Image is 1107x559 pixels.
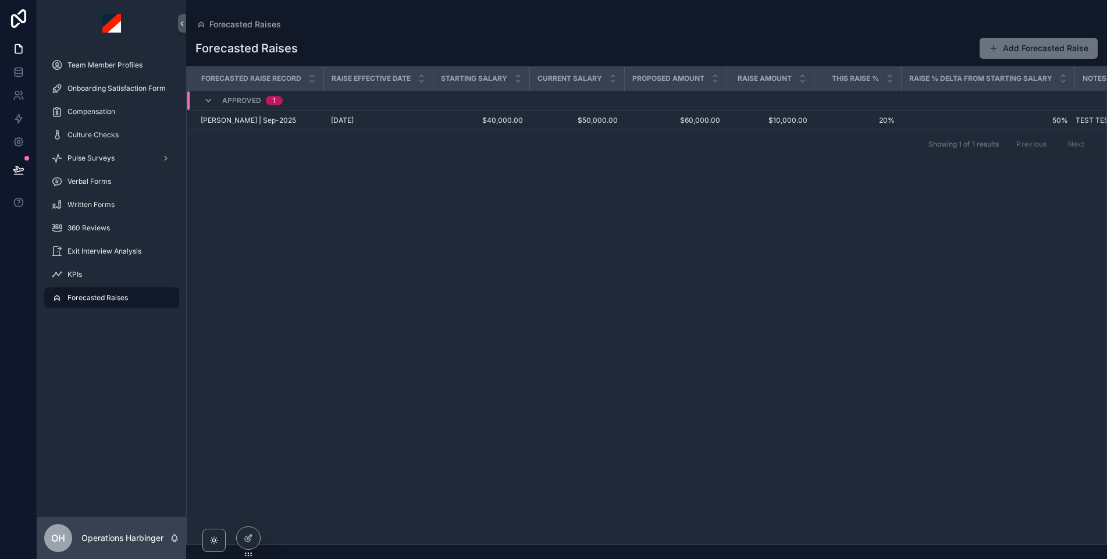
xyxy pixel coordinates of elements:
[738,74,792,83] span: Raise Amount
[44,101,179,122] a: Compensation
[44,218,179,238] a: 360 Reviews
[201,74,301,83] span: Forecasted Raise Record
[332,74,411,83] span: Raise Effective Date
[67,293,128,302] span: Forecasted Raises
[67,247,141,256] span: Exit Interview Analysis
[1083,74,1106,83] span: Notes
[201,116,296,125] span: [PERSON_NAME] | Sep-2025
[44,171,179,192] a: Verbal Forms
[44,124,179,145] a: Culture Checks
[195,40,298,56] h1: Forecasted Raises
[273,96,276,105] div: 1
[44,264,179,285] a: KPIs
[734,116,807,125] a: $10,000.00
[37,47,186,323] div: scrollable content
[67,177,111,186] span: Verbal Forms
[441,74,507,83] span: Starting Salary
[44,78,179,99] a: Onboarding Satisfaction Form
[44,194,179,215] a: Written Forms
[980,38,1098,59] button: Add Forecasted Raise
[67,60,143,70] span: Team Member Profiles
[928,140,999,149] span: Showing 1 of 1 results
[195,19,281,30] a: Forecasted Raises
[67,84,166,93] span: Onboarding Satisfaction Form
[222,96,261,105] span: APPROVED
[832,74,879,83] span: This Raise %
[201,116,317,125] a: [PERSON_NAME] | Sep-2025
[67,130,119,140] span: Culture Checks
[909,116,1068,125] a: 50%
[632,116,720,125] a: $60,000.00
[67,154,115,163] span: Pulse Surveys
[538,74,602,83] span: Current Salary
[44,287,179,308] a: Forecasted Raises
[440,116,523,125] a: $40,000.00
[331,116,426,125] a: [DATE]
[67,200,115,209] span: Written Forms
[67,223,110,233] span: 360 Reviews
[821,116,895,125] a: 20%
[209,19,281,30] span: Forecasted Raises
[331,116,354,125] span: [DATE]
[51,531,65,545] span: OH
[102,14,121,33] img: App logo
[537,116,618,125] a: $50,000.00
[44,55,179,76] a: Team Member Profiles
[909,74,1052,83] span: Raise % Delta from Starting Salary
[81,532,163,544] p: Operations Harbinger
[44,241,179,262] a: Exit Interview Analysis
[44,148,179,169] a: Pulse Surveys
[67,270,82,279] span: KPIs
[67,107,115,116] span: Compensation
[632,74,704,83] span: Proposed Amount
